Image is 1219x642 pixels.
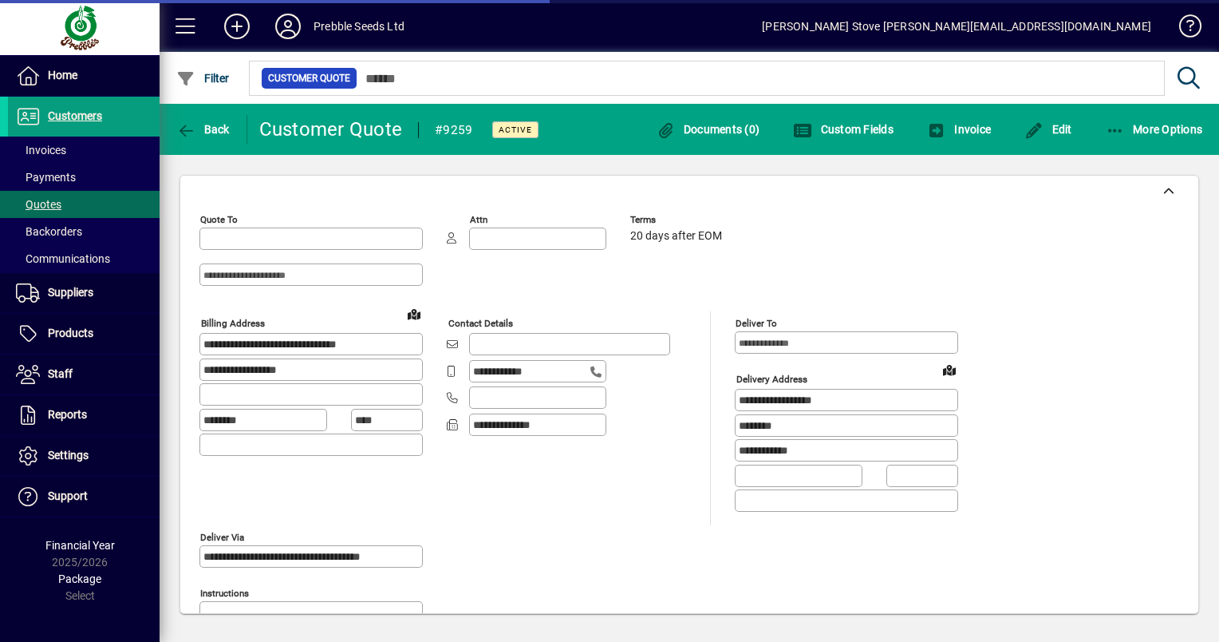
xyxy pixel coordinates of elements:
span: Terms [630,215,726,225]
a: Knowledge Base [1167,3,1199,55]
a: View on map [937,357,962,382]
span: Communications [16,252,110,265]
a: Support [8,477,160,517]
a: Invoices [8,137,160,164]
span: Reports [48,408,87,421]
span: Edit [1024,123,1072,136]
span: Staff [48,367,73,380]
span: Quotes [16,198,61,211]
a: View on map [401,301,427,327]
app-page-header-button: Back [160,115,247,144]
button: Documents (0) [652,115,763,144]
div: Customer Quote [259,117,403,142]
a: Quotes [8,191,160,218]
span: Filter [176,72,230,85]
a: Backorders [8,218,160,245]
a: Suppliers [8,273,160,313]
span: Custom Fields [793,123,894,136]
a: Settings [8,436,160,476]
button: Filter [172,64,234,93]
button: Custom Fields [789,115,897,144]
div: Prebble Seeds Ltd [314,14,404,39]
a: Products [8,314,160,354]
button: Add [211,12,262,41]
span: More Options [1106,123,1203,136]
mat-label: Deliver To [736,318,777,329]
button: Edit [1020,115,1076,144]
span: Invoices [16,144,66,157]
span: Active [499,125,532,135]
a: Reports [8,395,160,435]
mat-label: Instructions [200,587,249,598]
a: Communications [8,245,160,272]
mat-label: Deliver via [200,531,244,542]
span: Support [48,489,88,502]
span: Financial Year [45,539,115,552]
span: Invoice [927,123,991,136]
span: Back [176,123,230,136]
button: More Options [1102,115,1207,144]
mat-label: Attn [470,214,487,225]
span: Products [48,327,93,339]
span: Suppliers [48,286,93,299]
span: Backorders [16,225,82,238]
div: #9259 [435,117,472,143]
a: Staff [8,355,160,394]
button: Back [172,115,234,144]
span: Payments [16,171,76,184]
div: [PERSON_NAME] Stove [PERSON_NAME][EMAIL_ADDRESS][DOMAIN_NAME] [762,14,1151,39]
mat-label: Quote To [200,214,238,225]
button: Invoice [923,115,995,144]
span: Package [58,573,101,585]
a: Home [8,56,160,96]
span: Documents (0) [656,123,759,136]
span: Customer Quote [268,70,350,86]
button: Profile [262,12,314,41]
a: Payments [8,164,160,191]
span: Settings [48,449,89,462]
span: Home [48,69,77,81]
span: 20 days after EOM [630,230,722,243]
span: Customers [48,109,102,122]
